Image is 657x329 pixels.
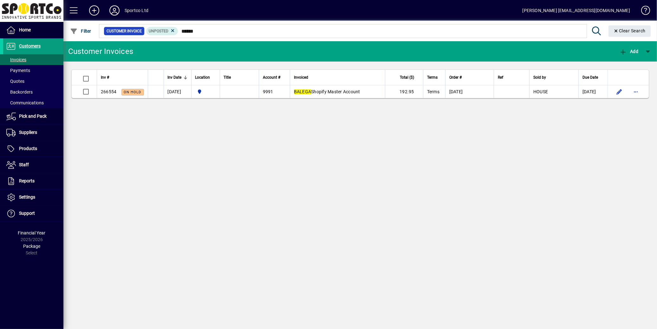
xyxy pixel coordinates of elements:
[6,68,30,73] span: Payments
[101,74,144,81] div: Inv #
[614,87,624,97] button: Edit
[385,85,423,98] td: 192.95
[294,74,381,81] div: Invoiced
[19,194,35,200] span: Settings
[400,74,414,81] span: Total ($)
[125,5,148,16] div: Sportco Ltd
[618,46,640,57] button: Add
[195,74,210,81] span: Location
[294,89,311,94] em: BALEGA
[389,74,420,81] div: Total ($)
[149,29,168,33] span: Unposted
[68,46,133,56] div: Customer Invoices
[104,5,125,16] button: Profile
[631,87,641,97] button: More options
[294,89,360,94] span: Shopify Master Account
[23,244,40,249] span: Package
[6,79,24,84] span: Quotes
[3,54,63,65] a: Invoices
[101,89,117,94] span: 266554
[224,74,255,81] div: Title
[3,173,63,189] a: Reports
[449,74,462,81] span: Order #
[19,130,37,135] span: Suppliers
[498,74,503,81] span: Ref
[107,28,142,34] span: Customer Invoice
[636,1,649,22] a: Knowledge Base
[124,90,141,94] span: On hold
[195,88,216,95] span: Sportco Ltd Warehouse
[614,28,646,33] span: Clear Search
[6,57,26,62] span: Invoices
[498,74,525,81] div: Ref
[19,114,47,119] span: Pick and Pack
[101,74,109,81] span: Inv #
[19,178,35,183] span: Reports
[427,89,439,94] span: Terms
[3,97,63,108] a: Communications
[3,157,63,173] a: Staff
[3,87,63,97] a: Backorders
[18,230,46,235] span: Financial Year
[582,74,604,81] div: Due Date
[427,74,438,81] span: Terms
[608,25,651,37] button: Clear
[19,27,31,32] span: Home
[449,89,463,94] span: [DATE]
[619,49,638,54] span: Add
[3,125,63,141] a: Suppliers
[3,76,63,87] a: Quotes
[224,74,231,81] span: Title
[68,25,93,37] button: Filter
[164,85,191,98] td: [DATE]
[19,146,37,151] span: Products
[533,74,546,81] span: Sold by
[3,141,63,157] a: Products
[3,206,63,221] a: Support
[3,22,63,38] a: Home
[533,74,575,81] div: Sold by
[70,29,91,34] span: Filter
[19,162,29,167] span: Staff
[84,5,104,16] button: Add
[168,74,187,81] div: Inv Date
[146,27,178,35] mat-chip: Customer Invoice Status: Unposted
[263,89,273,94] span: 9991
[19,211,35,216] span: Support
[6,100,44,105] span: Communications
[195,74,216,81] div: Location
[578,85,608,98] td: [DATE]
[263,74,286,81] div: Account #
[263,74,280,81] span: Account #
[523,5,630,16] div: [PERSON_NAME] [EMAIL_ADDRESS][DOMAIN_NAME]
[168,74,182,81] span: Inv Date
[3,65,63,76] a: Payments
[294,74,308,81] span: Invoiced
[582,74,598,81] span: Due Date
[6,89,33,95] span: Backorders
[19,43,41,49] span: Customers
[449,74,490,81] div: Order #
[3,189,63,205] a: Settings
[3,109,63,124] a: Pick and Pack
[533,89,548,94] span: HOUSE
